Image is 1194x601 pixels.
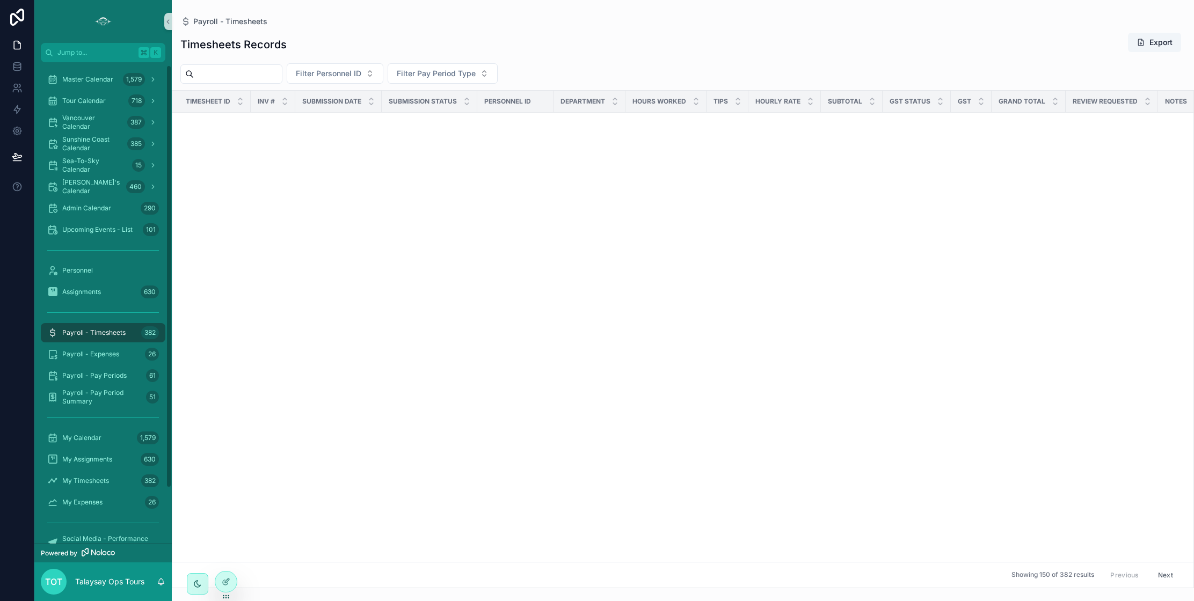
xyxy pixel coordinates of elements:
span: Showing 150 of 382 results [1011,571,1094,580]
span: Powered by [41,549,77,558]
a: Sunshine Coast Calendar385 [41,134,165,153]
span: My Calendar [62,434,101,442]
div: 382 [141,326,159,339]
div: 26 [145,348,159,361]
div: 382 [141,474,159,487]
span: Sea-To-Sky Calendar [62,157,128,174]
span: GST Status [890,97,930,106]
span: Submission Date [302,97,361,106]
span: Social Media - Performance Tracker [62,534,155,552]
span: Subtotal [828,97,862,106]
div: 718 [128,94,145,107]
a: Payroll - Pay Periods61 [41,366,165,385]
span: Assignments [62,288,101,296]
button: Select Button [388,63,498,84]
span: TOT [45,575,62,588]
a: My Calendar1,579 [41,428,165,448]
span: GST [958,97,971,106]
div: 460 [126,180,145,193]
span: Hours Worked [632,97,686,106]
a: Social Media - Performance Tracker [41,533,165,553]
button: Select Button [287,63,383,84]
span: Submission Status [389,97,457,106]
div: 15 [132,159,145,172]
span: My Timesheets [62,477,109,485]
span: Upcoming Events - List [62,225,133,234]
span: Filter Personnel ID [296,68,361,79]
span: INV # [258,97,275,106]
div: 385 [127,137,145,150]
span: Timesheet ID [186,97,230,106]
span: Jump to... [57,48,134,57]
a: My Timesheets382 [41,471,165,490]
span: Payroll - Pay Periods [62,371,127,380]
span: Hourly Rate [755,97,800,106]
div: scrollable content [34,62,172,544]
a: [PERSON_NAME]'s Calendar460 [41,177,165,196]
span: Filter Pay Period Type [397,68,476,79]
h1: Timesheets Records [180,37,287,52]
span: Payroll - Pay Period Summary [62,389,142,406]
div: 26 [145,496,159,509]
div: 1,579 [137,431,159,444]
a: Payroll - Expenses26 [41,345,165,364]
div: 387 [127,116,145,129]
span: Review Requested [1073,97,1138,106]
button: Jump to...K [41,43,165,62]
span: Grand Total [999,97,1045,106]
span: Payroll - Expenses [62,350,119,358]
div: 630 [141,453,159,466]
span: Department [560,97,605,106]
a: Tour Calendar718 [41,91,165,111]
a: Admin Calendar290 [41,199,165,218]
a: Payroll - Timesheets [180,16,267,27]
span: K [151,48,160,57]
a: Upcoming Events - List101 [41,220,165,239]
a: Payroll - Pay Period Summary51 [41,387,165,407]
a: Vancouver Calendar387 [41,113,165,132]
span: Payroll - Timesheets [62,328,126,337]
div: 101 [143,223,159,236]
span: Payroll - Timesheets [193,16,267,27]
a: Personnel [41,261,165,280]
span: My Assignments [62,455,112,464]
a: My Assignments630 [41,450,165,469]
span: Personnel ID [484,97,531,106]
a: Sea-To-Sky Calendar15 [41,156,165,175]
span: [PERSON_NAME]'s Calendar [62,178,122,195]
span: Admin Calendar [62,204,111,212]
span: Master Calendar [62,75,113,84]
span: Tour Calendar [62,97,106,105]
span: Tips [714,97,728,106]
span: Vancouver Calendar [62,114,123,131]
p: Talaysay Ops Tours [75,576,144,587]
span: Personnel [62,266,93,275]
div: 61 [146,369,159,382]
img: App logo [94,13,112,30]
button: Export [1128,33,1181,52]
div: 51 [146,391,159,404]
a: My Expenses26 [41,493,165,512]
span: My Expenses [62,498,103,507]
div: 290 [141,202,159,215]
a: Master Calendar1,579 [41,70,165,89]
a: Powered by [34,544,172,562]
span: Sunshine Coast Calendar [62,135,123,152]
a: Payroll - Timesheets382 [41,323,165,342]
button: Next [1151,567,1181,583]
div: 630 [141,285,159,298]
a: Assignments630 [41,282,165,302]
span: Notes [1165,97,1187,106]
div: 1,579 [123,73,145,86]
